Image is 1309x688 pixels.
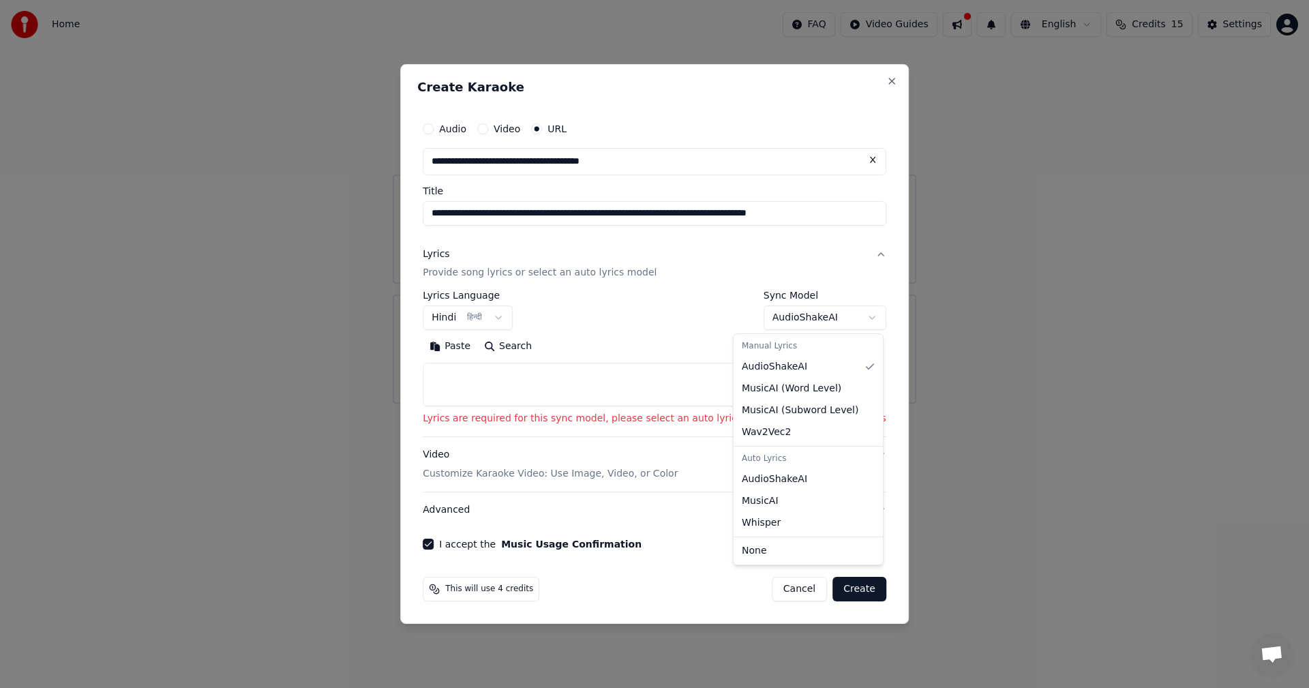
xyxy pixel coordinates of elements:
[742,360,807,374] span: AudioShakeAI
[736,449,880,468] div: Auto Lyrics
[742,494,779,508] span: MusicAI
[742,404,858,417] span: MusicAI ( Subword Level )
[742,516,781,530] span: Whisper
[742,544,767,558] span: None
[736,337,880,356] div: Manual Lyrics
[742,382,841,395] span: MusicAI ( Word Level )
[742,473,807,486] span: AudioShakeAI
[742,425,791,439] span: Wav2Vec2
